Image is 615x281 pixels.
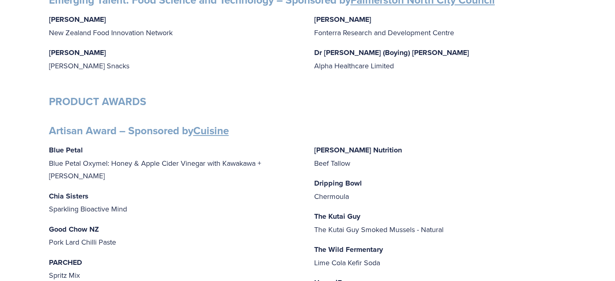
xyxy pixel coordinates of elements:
p: Fonterra Research and Development Centre [314,13,566,39]
strong: [PERSON_NAME] [49,14,106,25]
p: Pork Lard Chilli Paste [49,223,301,249]
p: Lime Cola Kefir Soda [314,243,566,269]
strong: [PERSON_NAME] [49,47,106,58]
strong: The Wild Fermentary [314,244,383,255]
strong: Good Chow NZ [49,224,99,235]
strong: [PERSON_NAME] [314,14,371,25]
strong: [PERSON_NAME] Nutrition [314,145,402,155]
p: Chermoula [314,177,566,203]
strong: PARCHED [49,257,82,268]
strong: The Kutai Guy [314,211,360,222]
p: Beef Tallow [314,144,566,169]
strong: Artisan Award – Sponsored by [49,123,229,138]
strong: Chia Sisters [49,191,89,201]
p: Sparkling Bioactive Mind [49,190,301,216]
p: New Zealand Food Innovation Network [49,13,301,39]
p: The Kutai Guy Smoked Mussels - Natural [314,210,566,236]
strong: PRODUCT AWARDS [49,94,146,109]
p: Blue Petal Oxymel: Honey & Apple Cider Vinegar with Kawakawa + [PERSON_NAME] [49,144,301,182]
a: Cuisine [193,123,229,138]
p: [PERSON_NAME] Snacks [49,46,301,72]
p: Alpha Healthcare Limited [314,46,566,72]
strong: Dripping Bowl [314,178,362,188]
strong: Dr [PERSON_NAME] (Boying) [PERSON_NAME] [314,47,469,58]
strong: Blue Petal [49,145,83,155]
